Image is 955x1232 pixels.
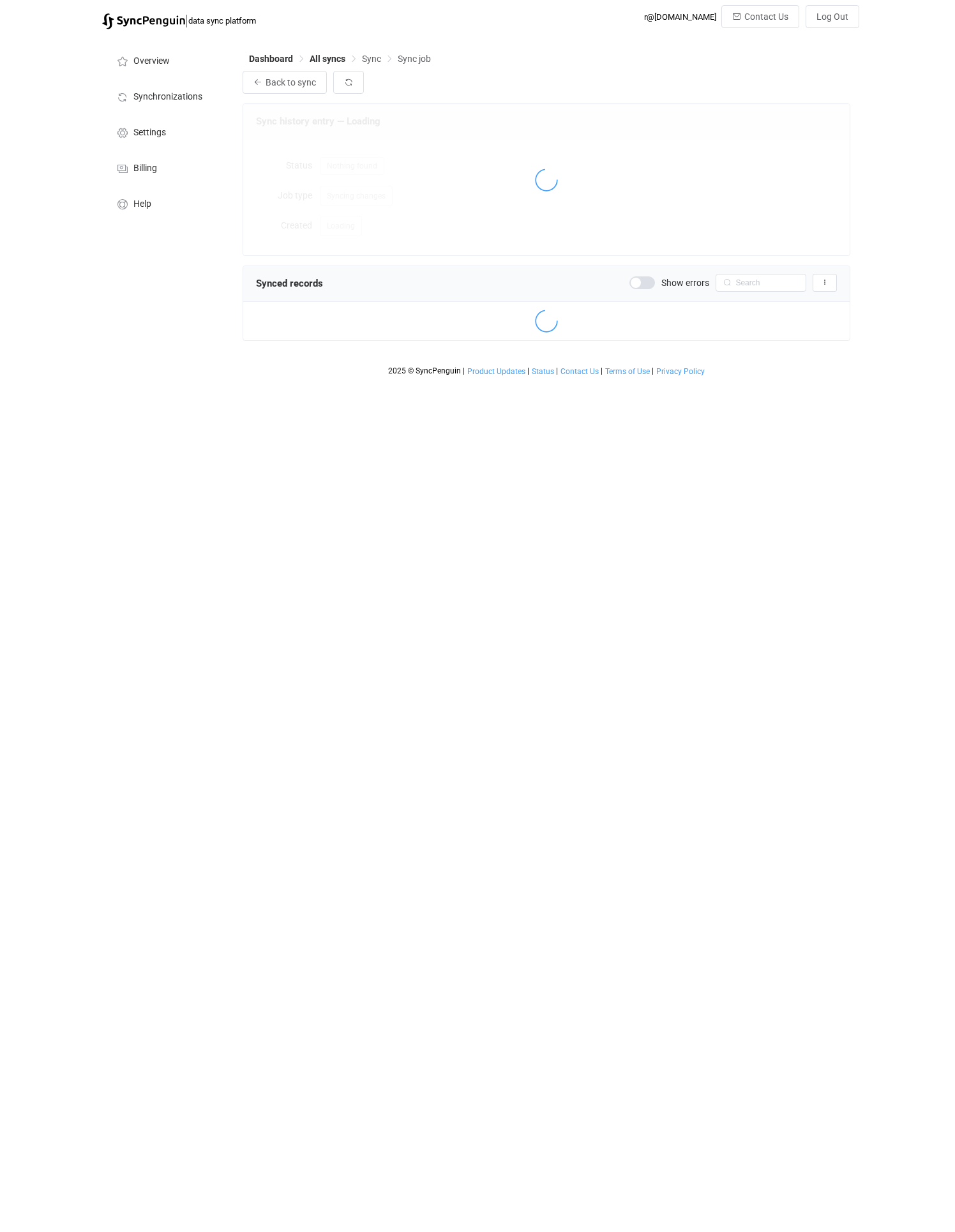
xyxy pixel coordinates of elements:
span: Synchronizations [133,92,202,102]
span: Contact Us [744,11,788,22]
a: Product Updates [467,367,526,376]
span: Product Updates [467,367,525,376]
span: Synced records [256,278,323,289]
a: Help [102,185,230,221]
span: Help [133,199,151,209]
a: Status [531,367,555,376]
span: | [601,366,603,375]
span: | [527,366,529,375]
div: Breadcrumb [249,54,431,63]
button: Back to sync [243,71,327,94]
span: data sync platform [188,16,256,26]
button: Contact Us [721,5,799,28]
span: Settings [133,128,166,138]
span: | [185,11,188,29]
a: Terms of Use [605,367,650,376]
a: Privacy Policy [656,367,705,376]
span: Status [532,367,554,376]
span: Back to sync [266,77,316,87]
button: Log Out [806,5,859,28]
a: Billing [102,149,230,185]
a: Contact Us [560,367,599,376]
span: Contact Us [560,367,599,376]
input: Search [716,274,806,292]
a: Overview [102,42,230,78]
span: | [556,366,558,375]
span: 2025 © SyncPenguin [388,366,461,375]
span: Overview [133,56,170,66]
span: All syncs [310,54,345,64]
a: Synchronizations [102,78,230,114]
span: Billing [133,163,157,174]
a: |data sync platform [102,11,256,29]
span: Show errors [661,278,709,287]
span: | [652,366,654,375]
span: Dashboard [249,54,293,64]
span: Log Out [816,11,848,22]
span: Terms of Use [605,367,650,376]
div: r@[DOMAIN_NAME] [644,12,716,22]
span: | [463,366,465,375]
span: Sync [362,54,381,64]
a: Settings [102,114,230,149]
span: Sync job [398,54,431,64]
span: Privacy Policy [656,367,705,376]
img: syncpenguin.svg [102,13,185,29]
